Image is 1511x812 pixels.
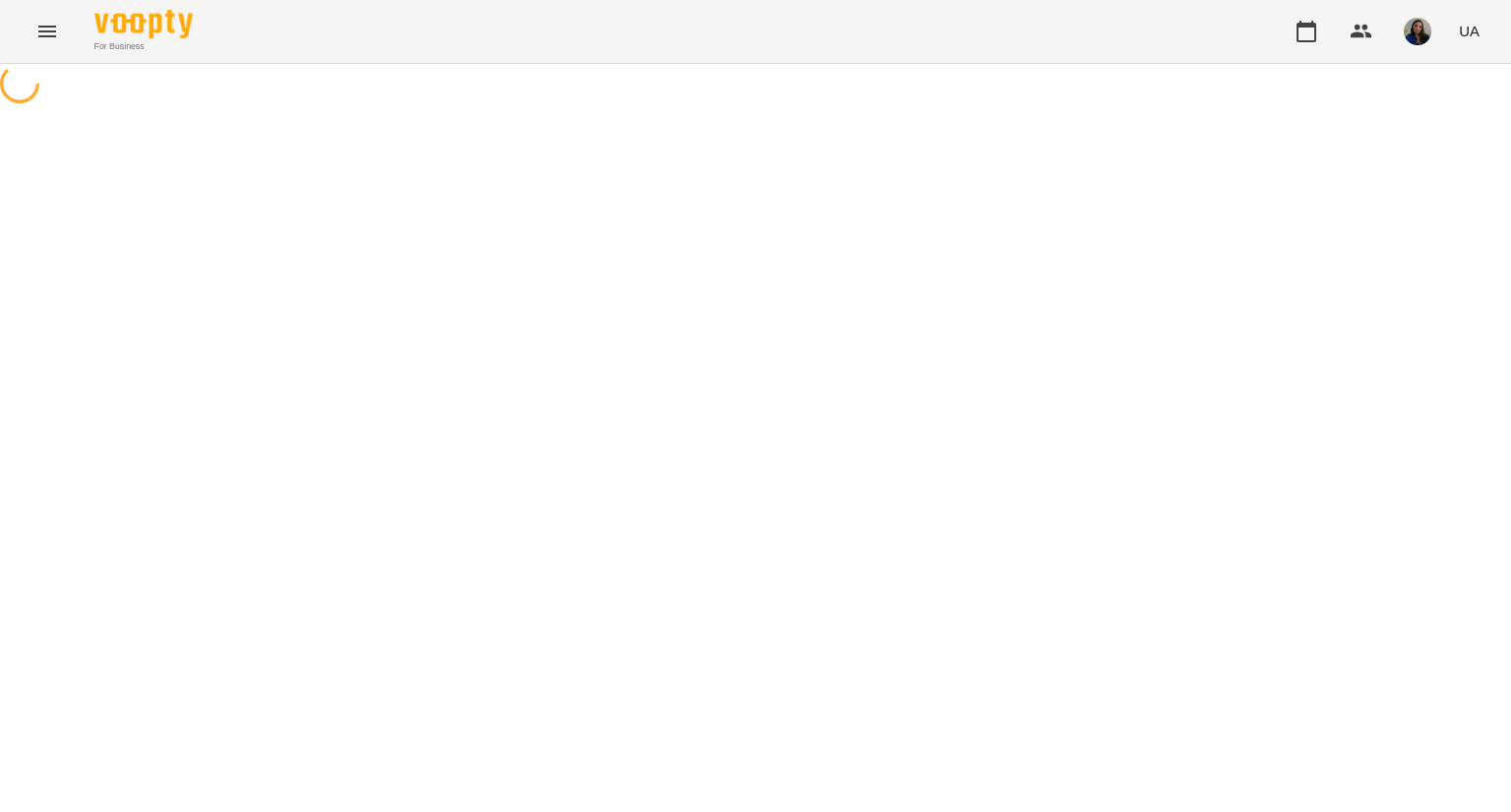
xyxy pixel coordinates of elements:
img: ae595b08ead7d6d5f9af2f06f99573c6.jpeg [1404,18,1431,45]
img: Voopty Logo [94,10,193,38]
span: UA [1459,21,1480,41]
button: UA [1451,13,1487,49]
span: For Business [94,40,193,53]
button: Menu [24,8,71,55]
